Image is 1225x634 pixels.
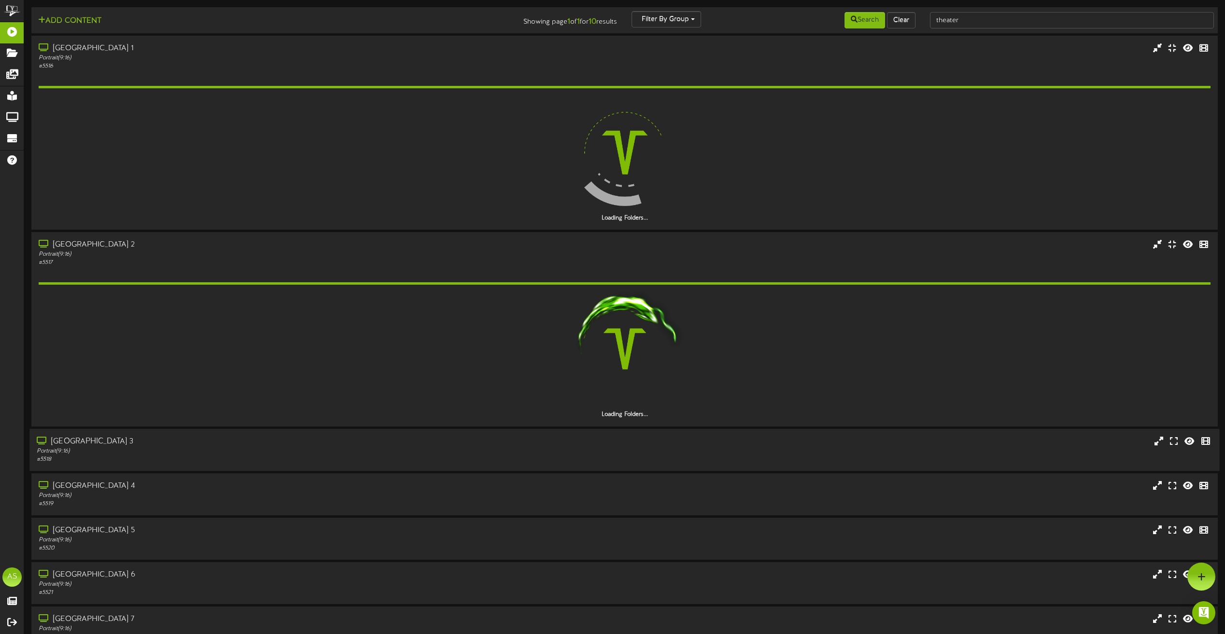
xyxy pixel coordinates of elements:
[39,589,519,597] div: # 5521
[39,259,519,267] div: # 5517
[39,492,519,500] div: Portrait ( 9:16 )
[39,525,519,536] div: [GEOGRAPHIC_DATA] 5
[37,436,518,447] div: [GEOGRAPHIC_DATA] 3
[563,91,687,214] img: loading-spinner-4.png
[39,43,519,54] div: [GEOGRAPHIC_DATA] 1
[39,62,519,70] div: # 5516
[577,17,580,26] strong: 1
[37,447,518,455] div: Portrait ( 9:16 )
[39,536,519,544] div: Portrait ( 9:16 )
[39,54,519,62] div: Portrait ( 9:16 )
[39,625,519,633] div: Portrait ( 9:16 )
[39,569,519,580] div: [GEOGRAPHIC_DATA] 6
[426,11,625,28] div: Showing page of for results
[37,455,518,464] div: # 5518
[602,411,648,418] strong: Loading Folders...
[567,17,570,26] strong: 1
[2,567,22,587] div: AS
[845,12,885,28] button: Search
[930,12,1214,28] input: -- Search Playlists by Name --
[39,614,519,625] div: [GEOGRAPHIC_DATA] 7
[39,544,519,552] div: # 5520
[39,250,519,259] div: Portrait ( 9:16 )
[39,500,519,508] div: # 5519
[35,15,104,27] button: Add Content
[602,215,648,221] strong: Loading Folders...
[1192,601,1215,624] div: Open Intercom Messenger
[887,12,915,28] button: Clear
[589,17,596,26] strong: 10
[39,481,519,492] div: [GEOGRAPHIC_DATA] 4
[563,287,687,411] img: loading-spinner-1.png
[632,11,701,28] button: Filter By Group
[39,580,519,589] div: Portrait ( 9:16 )
[39,239,519,250] div: [GEOGRAPHIC_DATA] 2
